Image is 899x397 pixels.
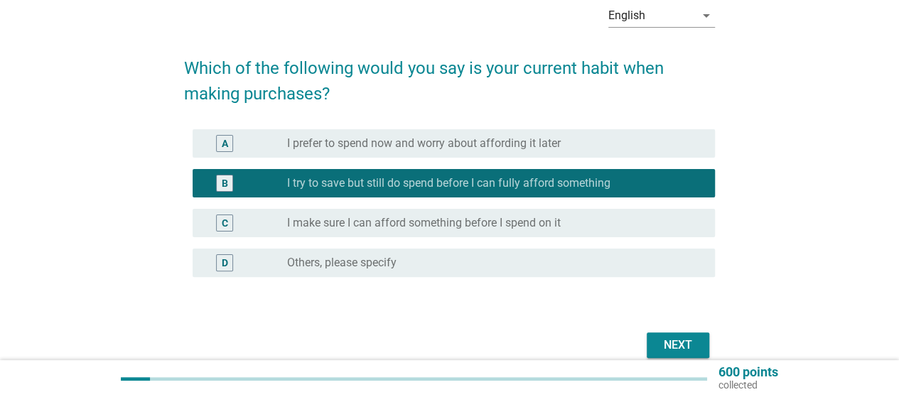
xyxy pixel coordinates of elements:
label: I try to save but still do spend before I can fully afford something [287,176,610,190]
p: collected [718,379,778,391]
label: I prefer to spend now and worry about affording it later [287,136,561,151]
h2: Which of the following would you say is your current habit when making purchases? [184,41,715,107]
div: B [222,176,228,191]
p: 600 points [718,366,778,379]
label: I make sure I can afford something before I spend on it [287,216,561,230]
button: Next [647,332,709,358]
i: arrow_drop_down [698,7,715,24]
div: Next [658,337,698,354]
div: D [222,256,228,271]
label: Others, please specify [287,256,397,270]
div: English [608,9,645,22]
div: A [222,136,228,151]
div: C [222,216,228,231]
